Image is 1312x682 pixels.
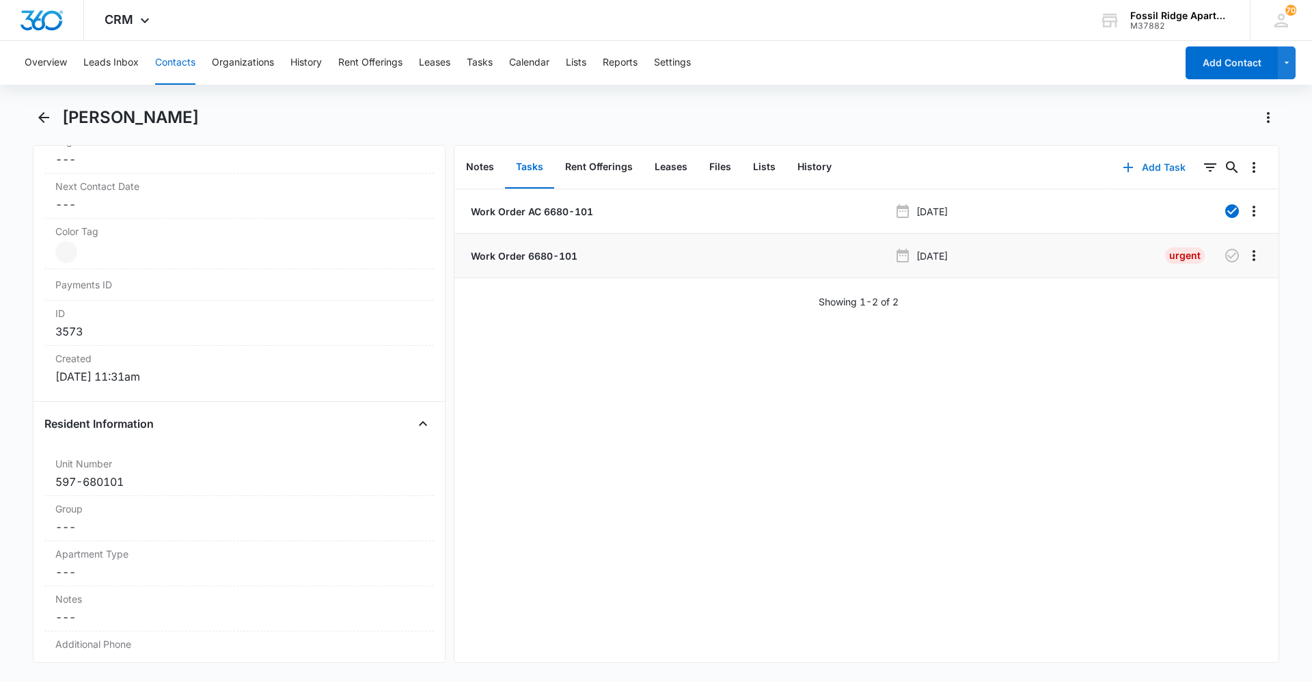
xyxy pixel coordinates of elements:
p: [DATE] [916,249,948,263]
p: [DATE] [916,204,948,219]
div: notifications count [1285,5,1296,16]
div: 597-680101 [55,474,423,490]
dd: --- [55,654,423,670]
button: Settings [654,41,691,85]
button: Rent Offerings [338,41,402,85]
button: Tasks [505,146,554,189]
div: Additional Phone--- [44,631,434,677]
button: History [290,41,322,85]
label: Apartment Type [55,547,423,561]
label: Group [55,502,423,516]
button: Add Contact [1186,46,1278,79]
dt: ID [55,306,423,320]
div: Group--- [44,496,434,541]
button: Reports [603,41,638,85]
dd: --- [55,564,423,580]
dd: --- [55,609,423,625]
dd: --- [55,519,423,535]
button: Close [412,413,434,435]
div: Notes--- [44,586,434,631]
button: Leases [419,41,450,85]
label: Color Tag [55,224,423,238]
label: Next Contact Date [55,179,423,193]
button: Overflow Menu [1243,245,1265,267]
button: Contacts [155,41,195,85]
h1: [PERSON_NAME] [62,107,199,128]
button: History [787,146,843,189]
button: Leases [644,146,698,189]
dt: Payments ID [55,277,148,292]
button: Files [698,146,742,189]
dt: Created [55,351,423,366]
button: Leads Inbox [83,41,139,85]
dd: --- [55,151,423,167]
button: Add Task [1109,151,1199,184]
div: Next Contact Date--- [44,174,434,219]
h4: Resident Information [44,415,154,432]
div: ID3573 [44,301,434,346]
label: Additional Phone [55,637,423,651]
dd: [DATE] 11:31am [55,368,423,385]
div: Unit Number597-680101 [44,451,434,496]
label: Unit Number [55,456,423,471]
span: CRM [105,12,133,27]
button: Rent Offerings [554,146,644,189]
div: Payments ID [44,269,434,301]
div: Created[DATE] 11:31am [44,346,434,390]
div: Urgent [1165,247,1205,264]
dd: --- [55,196,423,213]
div: Apartment Type--- [44,541,434,586]
div: account id [1130,21,1230,31]
span: 70 [1285,5,1296,16]
div: Tags--- [44,128,434,174]
a: Work Order AC 6680-101 [468,204,593,219]
button: Lists [566,41,586,85]
label: Notes [55,592,423,606]
button: Overflow Menu [1243,156,1265,178]
p: Showing 1-2 of 2 [819,295,899,309]
a: Work Order 6680-101 [468,249,577,263]
dd: 3573 [55,323,423,340]
button: Organizations [212,41,274,85]
button: Calendar [509,41,549,85]
button: Notes [455,146,505,189]
button: Lists [742,146,787,189]
button: Tasks [467,41,493,85]
button: Overflow Menu [1243,200,1265,222]
div: account name [1130,10,1230,21]
button: Back [33,107,54,128]
button: Filters [1199,156,1221,178]
button: Search... [1221,156,1243,178]
button: Actions [1257,107,1279,128]
button: Overview [25,41,67,85]
div: Color Tag [44,219,434,269]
